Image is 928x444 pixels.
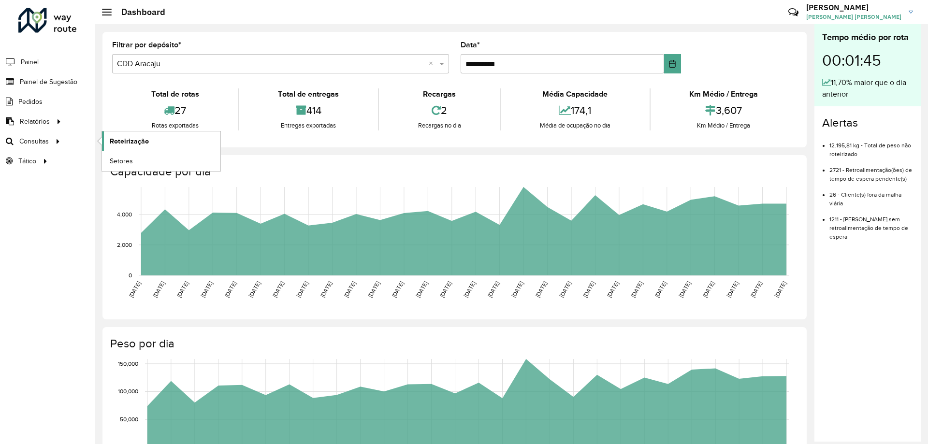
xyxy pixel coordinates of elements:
div: Total de entregas [241,88,375,100]
text: [DATE] [271,280,285,299]
div: Recargas [381,88,497,100]
button: Choose Date [664,54,681,73]
h2: Dashboard [112,7,165,17]
span: Pedidos [18,97,43,107]
span: Setores [110,156,133,166]
a: Setores [102,151,220,171]
div: 2 [381,100,497,121]
text: [DATE] [653,280,667,299]
div: Média Capacidade [503,88,647,100]
text: [DATE] [725,280,739,299]
h4: Alertas [822,116,913,130]
div: Rotas exportadas [115,121,235,130]
span: Consultas [19,136,49,146]
div: Média de ocupação no dia [503,121,647,130]
text: [DATE] [367,280,381,299]
label: Filtrar por depósito [112,39,181,51]
li: 12.195,81 kg - Total de peso não roteirizado [829,134,913,158]
text: [DATE] [749,280,763,299]
span: Tático [18,156,36,166]
text: [DATE] [678,280,692,299]
text: [DATE] [486,280,500,299]
text: [DATE] [152,280,166,299]
text: [DATE] [773,280,787,299]
div: 3,607 [653,100,795,121]
span: Roteirização [110,136,149,146]
span: Painel de Sugestão [20,77,77,87]
text: [DATE] [510,280,524,299]
span: Painel [21,57,39,67]
text: [DATE] [343,280,357,299]
text: [DATE] [438,280,452,299]
div: 27 [115,100,235,121]
div: Recargas no dia [381,121,497,130]
text: 0 [129,272,132,278]
text: 50,000 [120,416,138,422]
text: [DATE] [558,280,572,299]
div: 00:01:45 [822,44,913,77]
h3: [PERSON_NAME] [806,3,901,12]
text: [DATE] [295,280,309,299]
div: 414 [241,100,375,121]
h4: Peso por dia [110,337,797,351]
text: [DATE] [701,280,715,299]
text: 150,000 [118,360,138,367]
text: [DATE] [582,280,596,299]
li: 2721 - Retroalimentação(ões) de tempo de espera pendente(s) [829,158,913,183]
text: [DATE] [391,280,405,299]
div: Km Médio / Entrega [653,121,795,130]
div: 174,1 [503,100,647,121]
span: Clear all [429,58,437,70]
text: 2,000 [117,242,132,248]
text: [DATE] [247,280,261,299]
label: Data [461,39,480,51]
text: [DATE] [200,280,214,299]
li: 1211 - [PERSON_NAME] sem retroalimentação de tempo de espera [829,208,913,241]
text: 100,000 [118,388,138,395]
text: [DATE] [319,280,333,299]
text: [DATE] [630,280,644,299]
div: Entregas exportadas [241,121,375,130]
span: [PERSON_NAME] [PERSON_NAME] [806,13,901,21]
text: [DATE] [223,280,237,299]
text: [DATE] [415,280,429,299]
text: [DATE] [128,280,142,299]
li: 26 - Cliente(s) fora da malha viária [829,183,913,208]
div: Km Médio / Entrega [653,88,795,100]
div: 11,70% maior que o dia anterior [822,77,913,100]
h4: Capacidade por dia [110,165,797,179]
div: Tempo médio por rota [822,31,913,44]
div: Total de rotas [115,88,235,100]
span: Relatórios [20,116,50,127]
text: 4,000 [117,211,132,217]
text: [DATE] [606,280,620,299]
text: [DATE] [175,280,189,299]
a: Contato Rápido [783,2,804,23]
text: [DATE] [534,280,548,299]
text: [DATE] [463,280,477,299]
a: Roteirização [102,131,220,151]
